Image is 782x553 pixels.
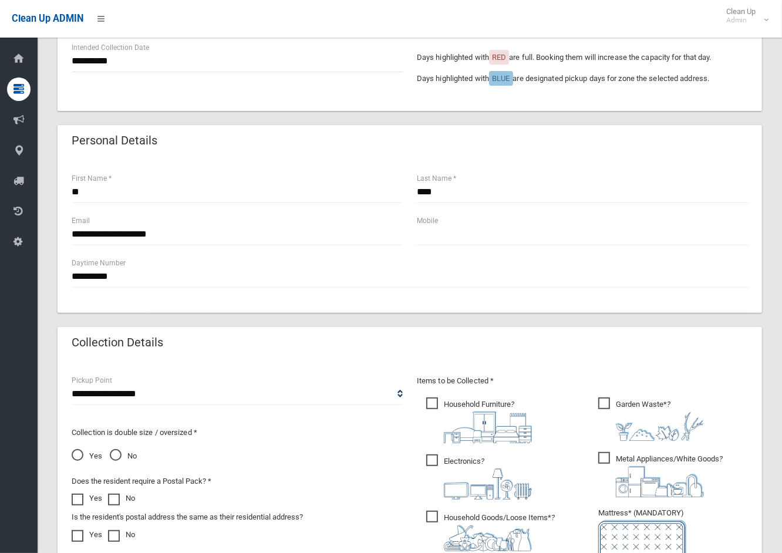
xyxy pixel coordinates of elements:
[720,7,767,25] span: Clean Up
[444,457,532,500] i: ?
[726,16,756,25] small: Admin
[417,374,748,388] p: Items to be Collected *
[58,129,171,152] header: Personal Details
[72,528,102,542] label: Yes
[444,468,532,500] img: 394712a680b73dbc3d2a6a3a7ffe5a07.png
[12,13,83,24] span: Clean Up ADMIN
[616,412,704,441] img: 4fd8a5c772b2c999c83690221e5242e0.png
[616,454,723,497] i: ?
[108,528,135,542] label: No
[426,511,555,551] span: Household Goods/Loose Items*
[72,491,102,505] label: Yes
[110,449,137,463] span: No
[72,474,211,488] label: Does the resident require a Postal Pack? *
[444,525,532,551] img: b13cc3517677393f34c0a387616ef184.png
[444,400,532,443] i: ?
[417,72,748,86] p: Days highlighted with are designated pickup days for zone the selected address.
[598,397,704,441] span: Garden Waste*
[72,449,102,463] span: Yes
[417,50,748,65] p: Days highlighted with are full. Booking them will increase the capacity for that day.
[72,426,403,440] p: Collection is double size / oversized *
[444,513,555,551] i: ?
[616,466,704,497] img: 36c1b0289cb1767239cdd3de9e694f19.png
[444,412,532,443] img: aa9efdbe659d29b613fca23ba79d85cb.png
[426,454,532,500] span: Electronics
[426,397,532,443] span: Household Furniture
[616,400,704,441] i: ?
[598,452,723,497] span: Metal Appliances/White Goods
[72,510,303,524] label: Is the resident's postal address the same as their residential address?
[58,331,177,354] header: Collection Details
[492,74,510,83] span: BLUE
[108,491,135,505] label: No
[492,53,506,62] span: RED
